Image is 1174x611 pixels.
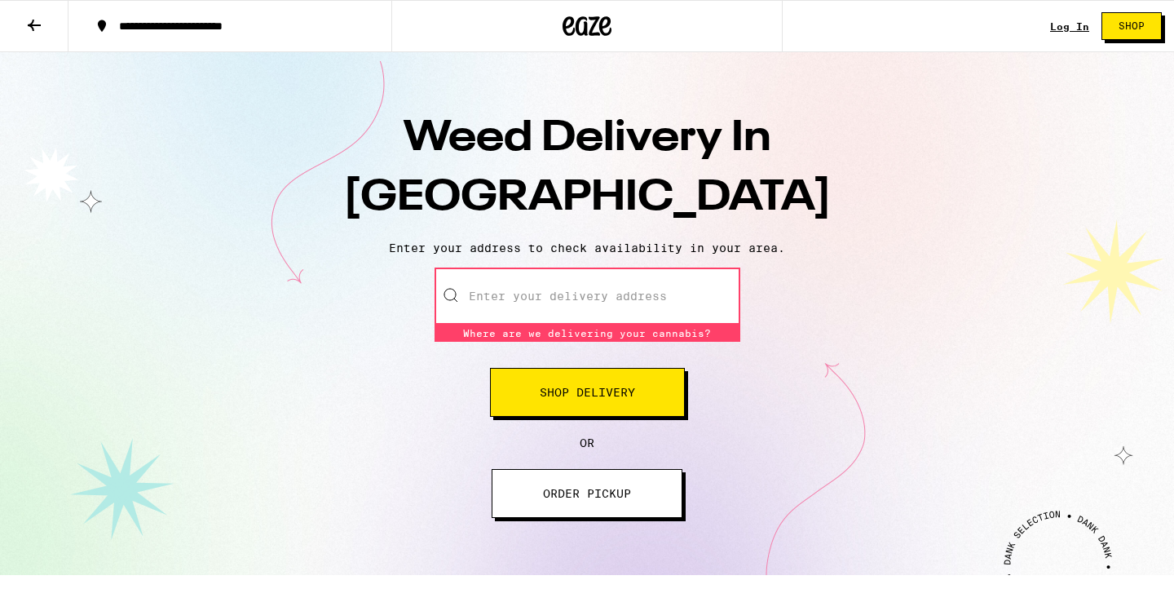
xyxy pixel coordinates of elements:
span: ORDER PICKUP [543,488,631,499]
p: Enter your address to check availability in your area. [16,241,1158,255]
a: Shop [1089,12,1174,40]
span: Shop Delivery [540,387,635,398]
input: Enter your delivery address [435,268,740,325]
button: ORDER PICKUP [492,469,682,518]
div: Where are we delivering your cannabis? [435,325,740,342]
span: [GEOGRAPHIC_DATA] [343,177,832,219]
button: Shop Delivery [490,368,685,417]
span: OR [580,436,594,449]
a: Log In [1050,21,1089,32]
h1: Weed Delivery In [302,109,872,228]
span: Shop [1119,21,1145,31]
button: Shop [1101,12,1162,40]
